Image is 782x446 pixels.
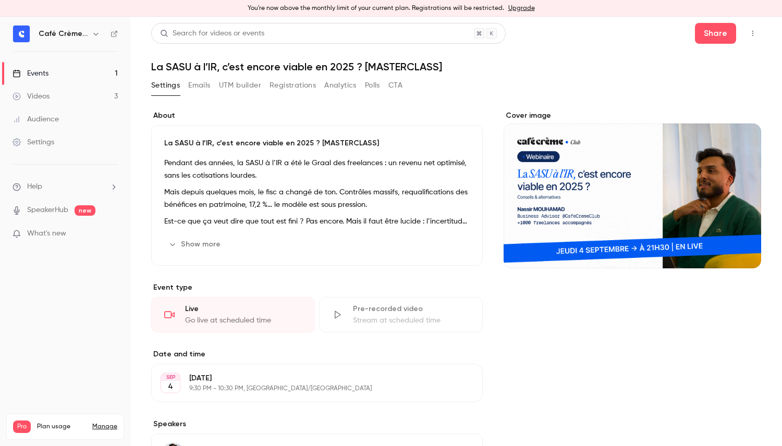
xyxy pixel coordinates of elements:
button: Show more [164,236,227,253]
div: Pre-recorded video [353,304,470,314]
p: La SASU à l’IR, c’est encore viable en 2025 ? [MASTERCLASS] [164,138,470,148]
h1: La SASU à l’IR, c’est encore viable en 2025 ? [MASTERCLASS] [151,60,761,73]
li: help-dropdown-opener [13,181,118,192]
div: Go live at scheduled time [185,315,302,326]
p: Est-ce que ça veut dire que tout est fini ? Pas encore. Mais il faut être lucide : l’incertitude ... [164,215,470,228]
div: LiveGo live at scheduled time [151,297,315,332]
a: SpeakerHub [27,205,68,216]
h6: Café Crème Club [39,29,88,39]
button: Emails [188,77,210,94]
p: [DATE] [189,373,427,383]
p: 4 [168,381,173,392]
label: Speakers [151,419,483,429]
section: Cover image [504,110,761,268]
div: Videos [13,91,50,102]
a: Manage [92,423,117,431]
img: Café Crème Club [13,26,30,42]
div: SEP [161,374,180,381]
div: Search for videos or events [160,28,264,39]
span: Help [27,181,42,192]
button: Polls [365,77,380,94]
div: Audience [13,114,59,125]
a: Upgrade [508,4,535,13]
button: Share [695,23,736,44]
button: Analytics [324,77,357,94]
div: Events [13,68,48,79]
label: Cover image [504,110,761,121]
label: Date and time [151,349,483,360]
label: About [151,110,483,121]
div: Settings [13,137,54,147]
button: Settings [151,77,180,94]
button: CTA [388,77,402,94]
div: Stream at scheduled time [353,315,470,326]
button: UTM builder [219,77,261,94]
span: Pro [13,420,31,433]
span: Plan usage [37,423,86,431]
button: Registrations [270,77,316,94]
span: new [75,205,95,216]
p: 9:30 PM - 10:30 PM, [GEOGRAPHIC_DATA]/[GEOGRAPHIC_DATA] [189,385,427,393]
p: Mais depuis quelques mois, le fisc a changé de ton. Contrôles massifs, requalifications des bénéf... [164,186,470,211]
p: Pendant des années, la SASU à l’IR a été le Graal des freelances : un revenu net optimisé, sans l... [164,157,470,182]
p: Event type [151,282,483,293]
span: What's new [27,228,66,239]
div: Live [185,304,302,314]
div: Pre-recorded videoStream at scheduled time [319,297,483,332]
iframe: Noticeable Trigger [105,229,118,239]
